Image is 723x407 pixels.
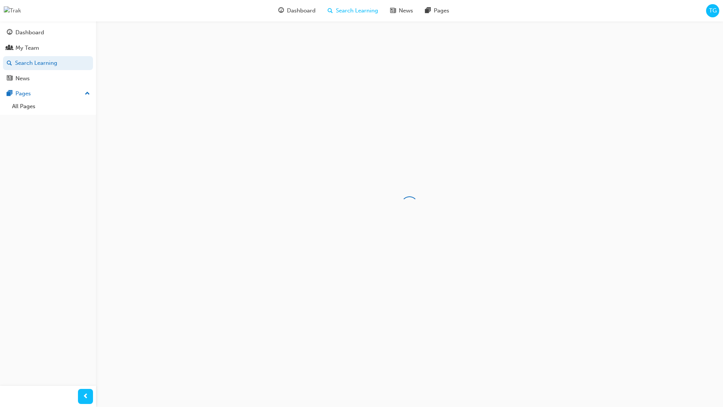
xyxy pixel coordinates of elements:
[4,6,21,15] img: Trak
[15,44,39,52] div: My Team
[15,28,44,37] div: Dashboard
[336,6,378,15] span: Search Learning
[3,41,93,55] a: My Team
[328,6,333,15] span: search-icon
[7,45,12,52] span: people-icon
[384,3,419,18] a: news-iconNews
[3,56,93,70] a: Search Learning
[9,101,93,112] a: All Pages
[709,6,717,15] span: TG
[15,74,30,83] div: News
[399,6,413,15] span: News
[706,4,719,17] button: TG
[83,392,88,401] span: prev-icon
[7,60,12,67] span: search-icon
[419,3,455,18] a: pages-iconPages
[3,24,93,87] button: DashboardMy TeamSearch LearningNews
[7,29,12,36] span: guage-icon
[434,6,449,15] span: Pages
[3,72,93,86] a: News
[7,90,12,97] span: pages-icon
[278,6,284,15] span: guage-icon
[287,6,316,15] span: Dashboard
[7,75,12,82] span: news-icon
[425,6,431,15] span: pages-icon
[3,26,93,40] a: Dashboard
[390,6,396,15] span: news-icon
[322,3,384,18] a: search-iconSearch Learning
[3,87,93,101] button: Pages
[15,89,31,98] div: Pages
[85,89,90,99] span: up-icon
[272,3,322,18] a: guage-iconDashboard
